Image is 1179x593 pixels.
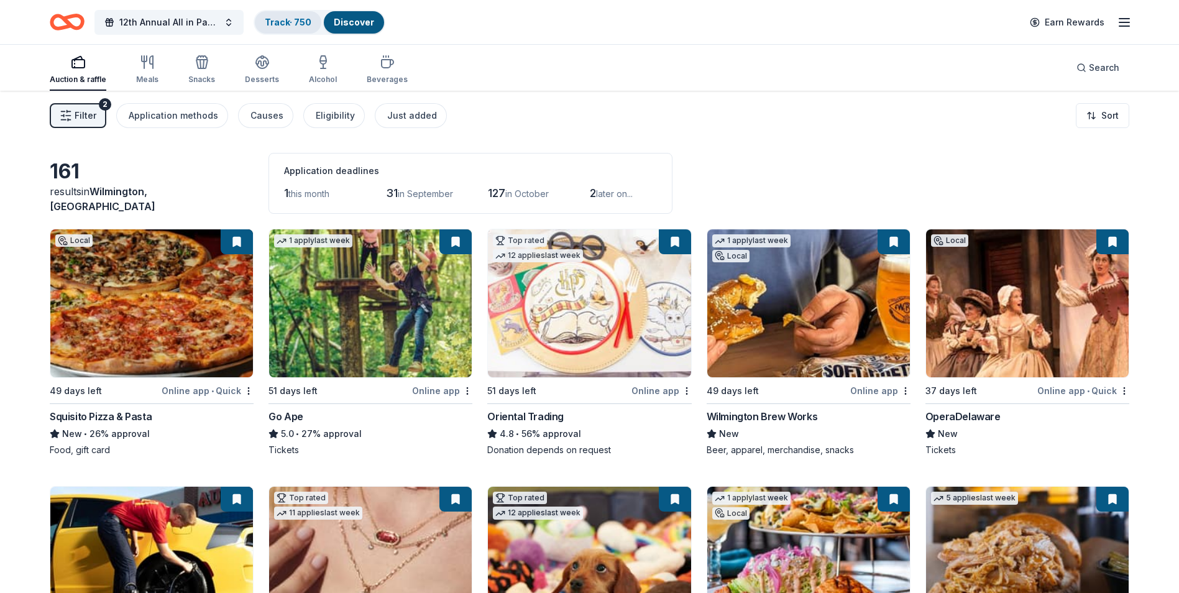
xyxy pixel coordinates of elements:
img: Image for Wilmington Brew Works [707,229,910,377]
a: Discover [334,17,374,27]
img: Image for Squisito Pizza & Pasta [50,229,253,377]
span: Wilmington, [GEOGRAPHIC_DATA] [50,185,155,213]
div: 26% approval [50,426,254,441]
a: Image for Go Ape1 applylast week51 days leftOnline appGo Ape5.0•27% approvalTickets [268,229,472,456]
button: 12th Annual All in Paddle Raffle [94,10,244,35]
div: 1 apply last week [712,234,791,247]
button: Auction & raffle [50,50,106,91]
img: Image for Go Ape [269,229,472,377]
a: Image for Squisito Pizza & PastaLocal49 days leftOnline app•QuickSquisito Pizza & PastaNew•26% ap... [50,229,254,456]
button: Track· 750Discover [254,10,385,35]
button: Causes [238,103,293,128]
div: Local [55,234,93,247]
button: Meals [136,50,158,91]
span: • [296,429,300,439]
span: New [62,426,82,441]
span: • [211,386,214,396]
span: in September [398,188,453,199]
div: Online app [850,383,911,398]
button: Just added [375,103,447,128]
div: 1 apply last week [274,234,352,247]
a: Earn Rewards [1022,11,1112,34]
span: 12th Annual All in Paddle Raffle [119,15,219,30]
a: Image for Oriental TradingTop rated12 applieslast week51 days leftOnline appOriental Trading4.8•5... [487,229,691,456]
div: 51 days left [268,384,318,398]
div: Snacks [188,75,215,85]
span: 4.8 [500,426,514,441]
div: Oriental Trading [487,409,564,424]
span: • [84,429,87,439]
button: Search [1067,55,1129,80]
div: Causes [250,108,283,123]
div: 161 [50,159,254,184]
span: 5.0 [281,426,294,441]
div: Top rated [274,492,328,504]
div: Wilmington Brew Works [707,409,818,424]
div: Local [712,250,750,262]
span: this month [288,188,329,199]
span: 127 [488,186,505,200]
button: Application methods [116,103,228,128]
span: in October [505,188,549,199]
div: Just added [387,108,437,123]
div: 37 days left [925,384,977,398]
img: Image for Oriental Trading [488,229,690,377]
span: • [1087,386,1090,396]
div: Local [931,234,968,247]
button: Snacks [188,50,215,91]
div: 49 days left [707,384,759,398]
div: Application methods [129,108,218,123]
a: Track· 750 [265,17,311,27]
span: Search [1089,60,1119,75]
div: 12 applies last week [493,507,583,520]
div: 1 apply last week [712,492,791,505]
div: Application deadlines [284,163,657,178]
div: Online app Quick [162,383,254,398]
div: Food, gift card [50,444,254,456]
a: Image for OperaDelawareLocal37 days leftOnline app•QuickOperaDelawareNewTickets [925,229,1129,456]
span: Sort [1101,108,1119,123]
div: 51 days left [487,384,536,398]
div: 56% approval [487,426,691,441]
div: 11 applies last week [274,507,362,520]
button: Eligibility [303,103,365,128]
span: later on... [596,188,633,199]
div: Tickets [925,444,1129,456]
button: Filter2 [50,103,106,128]
div: Online app Quick [1037,383,1129,398]
button: Beverages [367,50,408,91]
div: Auction & raffle [50,75,106,85]
div: Beverages [367,75,408,85]
a: Image for Wilmington Brew Works1 applylast weekLocal49 days leftOnline appWilmington Brew WorksNe... [707,229,911,456]
div: results [50,184,254,214]
div: 12 applies last week [493,249,583,262]
button: Sort [1076,103,1129,128]
div: Top rated [493,234,547,247]
div: OperaDelaware [925,409,1001,424]
div: Alcohol [309,75,337,85]
div: Beer, apparel, merchandise, snacks [707,444,911,456]
div: Desserts [245,75,279,85]
div: 2 [99,98,111,111]
span: 31 [386,186,398,200]
div: 49 days left [50,384,102,398]
a: Home [50,7,85,37]
div: Meals [136,75,158,85]
span: • [516,429,520,439]
span: New [719,426,739,441]
span: in [50,185,155,213]
img: Image for OperaDelaware [926,229,1129,377]
div: Local [712,507,750,520]
div: Top rated [493,492,547,504]
div: Tickets [268,444,472,456]
span: Filter [75,108,96,123]
div: Online app [412,383,472,398]
span: 2 [590,186,596,200]
div: Donation depends on request [487,444,691,456]
div: Go Ape [268,409,303,424]
span: New [938,426,958,441]
div: Eligibility [316,108,355,123]
button: Desserts [245,50,279,91]
div: Squisito Pizza & Pasta [50,409,152,424]
span: 1 [284,186,288,200]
